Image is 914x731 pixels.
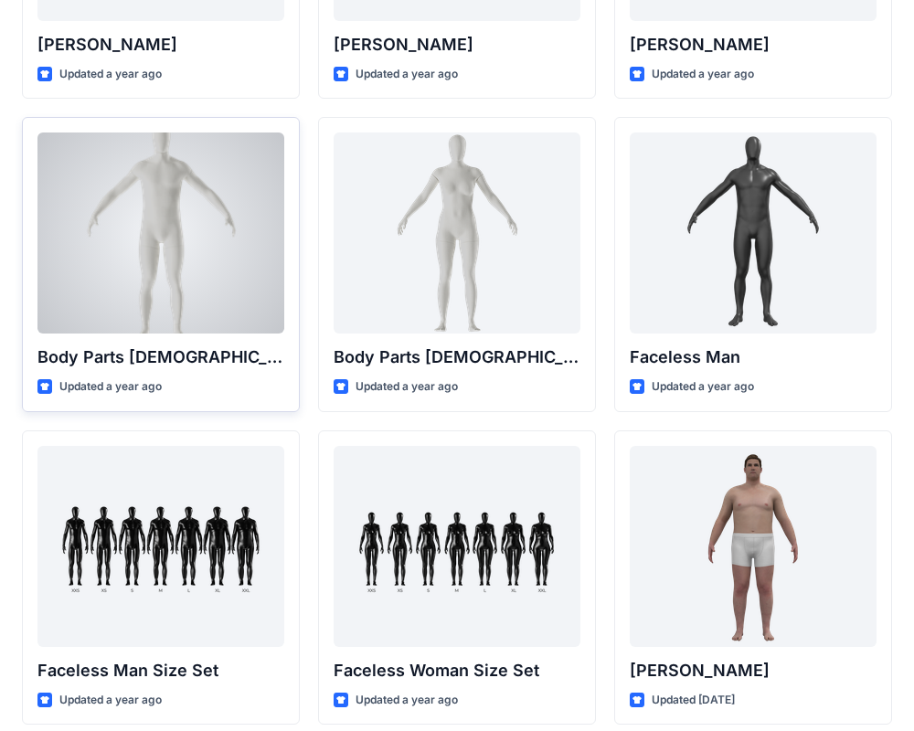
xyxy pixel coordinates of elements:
[630,132,877,334] a: Faceless Man
[59,691,162,710] p: Updated a year ago
[334,344,580,370] p: Body Parts [DEMOGRAPHIC_DATA]
[652,65,754,84] p: Updated a year ago
[334,446,580,647] a: Faceless Woman Size Set
[334,658,580,683] p: Faceless Woman Size Set
[630,32,877,58] p: [PERSON_NAME]
[37,446,284,647] a: Faceless Man Size Set
[652,691,735,710] p: Updated [DATE]
[356,691,458,710] p: Updated a year ago
[630,446,877,647] a: Joseph
[59,65,162,84] p: Updated a year ago
[59,377,162,397] p: Updated a year ago
[334,132,580,334] a: Body Parts Female
[630,658,877,683] p: [PERSON_NAME]
[652,377,754,397] p: Updated a year ago
[37,658,284,683] p: Faceless Man Size Set
[37,344,284,370] p: Body Parts [DEMOGRAPHIC_DATA]
[334,32,580,58] p: [PERSON_NAME]
[37,132,284,334] a: Body Parts Male
[630,344,877,370] p: Faceless Man
[356,377,458,397] p: Updated a year ago
[37,32,284,58] p: [PERSON_NAME]
[356,65,458,84] p: Updated a year ago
